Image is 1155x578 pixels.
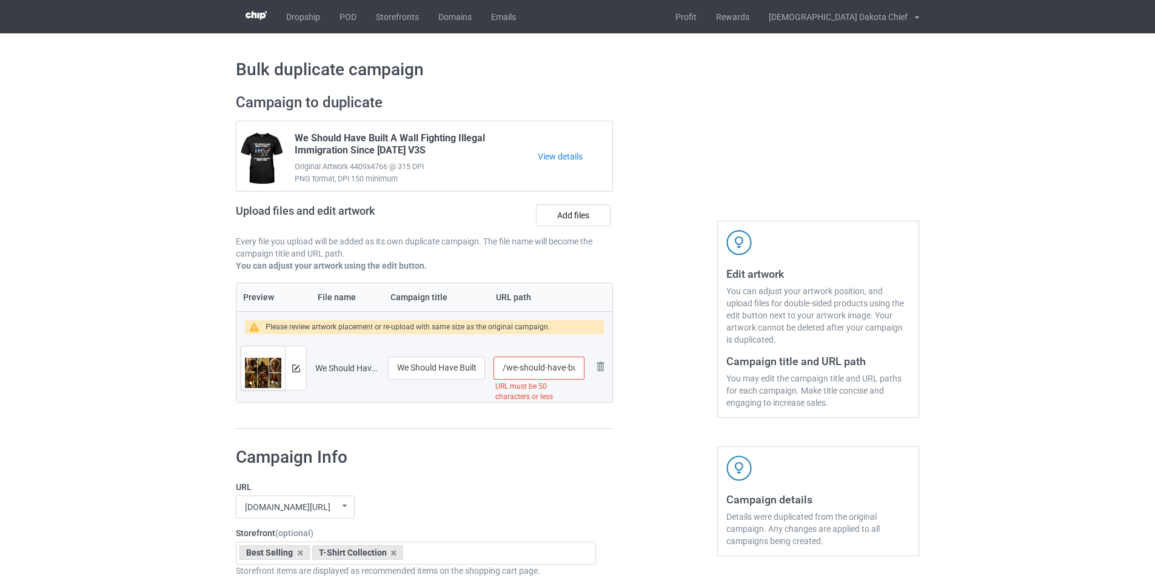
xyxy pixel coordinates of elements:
[726,285,910,346] div: You can adjust your artwork position, and upload files for double-sided products using the edit b...
[726,267,910,281] h3: Edit artwork
[315,362,380,374] div: We Should Have Built A Wall Fighting Illegal Immigration Since [DATE] V16.png
[295,173,538,185] span: PNG format, DPI 150 minimum
[536,204,611,226] label: Add files
[266,320,550,334] div: Please review artwork placement or re-upload with same size as the original campaign.
[236,59,919,81] h1: Bulk duplicate campaign
[312,545,404,560] div: T-Shirt Collection
[249,323,266,332] img: warning
[246,11,267,20] img: 3d383065fc803cdd16c62507c020ddf8.png
[593,359,608,374] img: svg+xml;base64,PD94bWwgdmVyc2lvbj0iMS4wIiBlbmNvZGluZz0iVVRGLTgiPz4KPHN2ZyB3aWR0aD0iMjhweCIgaGVpZ2...
[292,365,300,372] img: svg+xml;base64,PD94bWwgdmVyc2lvbj0iMS4wIiBlbmNvZGluZz0iVVRGLTgiPz4KPHN2ZyB3aWR0aD0iMTRweCIgaGVpZ2...
[236,235,613,260] p: Every file you upload will be added as its own duplicate campaign. The file name will become the ...
[236,446,596,468] h1: Campaign Info
[275,528,313,538] span: (optional)
[236,283,311,311] th: Preview
[726,230,752,255] img: svg+xml;base64,PD94bWwgdmVyc2lvbj0iMS4wIiBlbmNvZGluZz0iVVRGLTgiPz4KPHN2ZyB3aWR0aD0iNDJweCIgaGVpZ2...
[236,204,462,227] h2: Upload files and edit artwork
[489,283,589,311] th: URL path
[538,150,612,163] a: View details
[241,346,285,398] img: original.png
[236,261,427,271] b: You can adjust your artwork using the edit button.
[726,372,910,409] div: You may edit the campaign title and URL paths for each campaign. Make title concise and engaging ...
[236,565,596,577] div: Storefront items are displayed as recommended items on the shopping cart page.
[236,481,596,493] label: URL
[239,545,310,560] div: Best Selling
[295,161,538,173] span: Original Artwork 4409x4766 @ 315 DPI
[311,283,384,311] th: File name
[384,283,489,311] th: Campaign title
[726,511,910,547] div: Details were duplicated from the original campaign. Any changes are applied to all campaigns bein...
[245,503,330,511] div: [DOMAIN_NAME][URL]
[726,455,752,481] img: svg+xml;base64,PD94bWwgdmVyc2lvbj0iMS4wIiBlbmNvZGluZz0iVVRGLTgiPz4KPHN2ZyB3aWR0aD0iNDJweCIgaGVpZ2...
[494,380,584,404] div: URL must be 50 characters or less
[759,2,908,32] div: [DEMOGRAPHIC_DATA] Dakota Chief
[726,492,910,506] h3: Campaign details
[236,93,613,112] h2: Campaign to duplicate
[726,354,910,368] h3: Campaign title and URL path
[295,132,538,161] span: We Should Have Built A Wall Fighting Illegal Immigration Since [DATE] V3S
[236,527,596,539] label: Storefront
